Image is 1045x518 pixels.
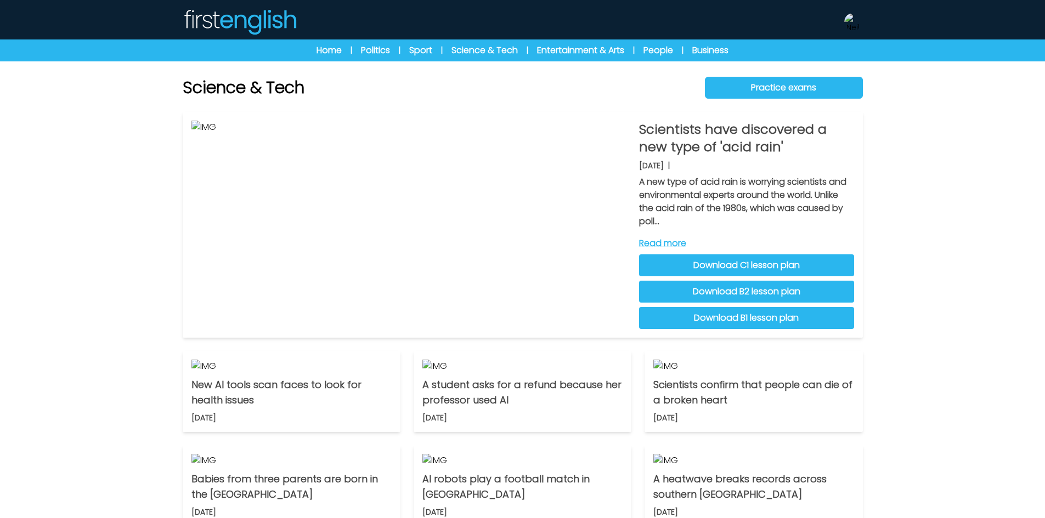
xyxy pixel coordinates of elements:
[705,77,863,99] a: Practice exams
[639,160,664,171] p: [DATE]
[653,360,854,373] img: IMG
[422,412,447,423] p: [DATE]
[422,471,623,502] p: AI robots play a football match in [GEOGRAPHIC_DATA]
[692,44,728,57] a: Business
[653,506,678,517] p: [DATE]
[409,44,432,57] a: Sport
[682,45,684,56] span: |
[639,307,854,329] a: Download B1 lesson plan
[639,254,854,276] a: Download C1 lesson plan
[422,360,623,373] img: IMG
[191,360,392,373] img: IMG
[422,454,623,467] img: IMG
[191,121,630,329] img: IMG
[653,377,854,408] p: Scientists confirm that people can die of a broken heart
[191,506,216,517] p: [DATE]
[183,351,400,432] a: IMG New AI tools scan faces to look for health issues [DATE]
[645,351,862,432] a: IMG Scientists confirm that people can die of a broken heart [DATE]
[639,121,854,156] p: Scientists have discovered a new type of 'acid rain'
[191,377,392,408] p: New AI tools scan faces to look for health issues
[191,412,216,423] p: [DATE]
[441,45,443,56] span: |
[422,377,623,408] p: A student asks for a refund because her professor used AI
[537,44,624,57] a: Entertainment & Arts
[639,175,854,228] p: A new type of acid rain is worrying scientists and environmental experts around the world. Unlike...
[422,506,447,517] p: [DATE]
[844,13,862,31] img: Neil Storey
[653,454,854,467] img: IMG
[527,45,528,56] span: |
[653,412,678,423] p: [DATE]
[399,45,400,56] span: |
[643,44,673,57] a: People
[414,351,631,432] a: IMG A student asks for a refund because her professor used AI [DATE]
[361,44,390,57] a: Politics
[191,454,392,467] img: IMG
[351,45,352,56] span: |
[639,281,854,303] a: Download B2 lesson plan
[183,9,297,35] img: Logo
[639,237,854,250] a: Read more
[317,44,342,57] a: Home
[183,78,304,98] h1: Science & Tech
[191,471,392,502] p: Babies from three parents are born in the [GEOGRAPHIC_DATA]
[668,160,670,171] b: |
[451,44,518,57] a: Science & Tech
[633,45,635,56] span: |
[653,471,854,502] p: A heatwave breaks records across southern [GEOGRAPHIC_DATA]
